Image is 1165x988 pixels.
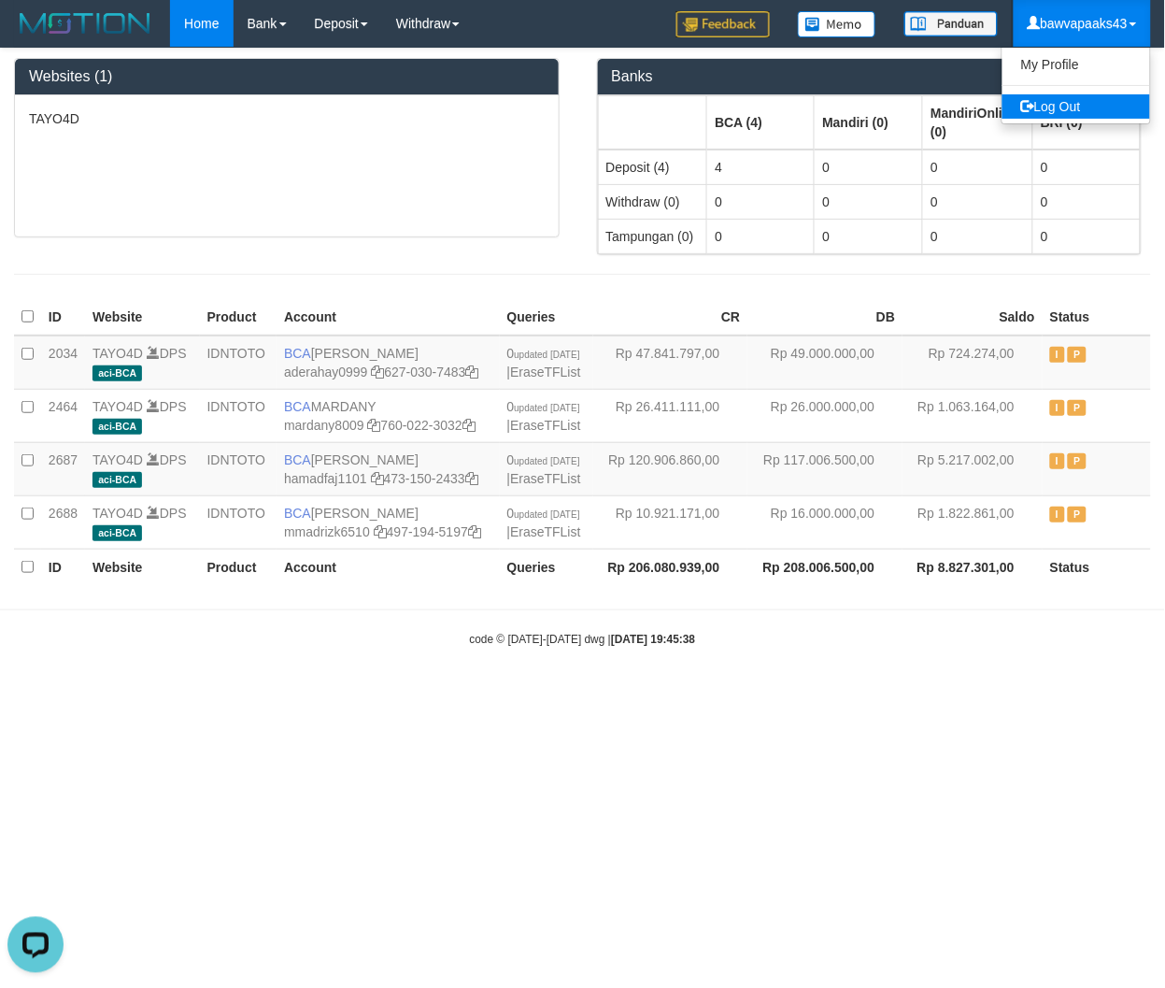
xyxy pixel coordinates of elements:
[923,184,1033,219] td: 0
[507,452,581,486] span: |
[85,495,200,549] td: DPS
[1043,299,1151,336] th: Status
[92,346,143,361] a: TAYO4D
[284,471,367,486] a: hamadfaj1101
[507,506,580,521] span: 0
[284,346,311,361] span: BCA
[507,346,580,361] span: 0
[284,524,370,539] a: mmadrizk6510
[798,11,876,37] img: Button%20Memo.svg
[7,7,64,64] button: Open LiveChat chat widget
[593,495,748,549] td: Rp 10.921.171,00
[200,495,277,549] td: IDNTOTO
[284,418,364,433] a: mardany8009
[507,399,580,414] span: 0
[41,495,85,549] td: 2688
[92,506,143,521] a: TAYO4D
[707,184,815,219] td: 0
[41,442,85,495] td: 2687
[902,442,1043,495] td: Rp 5.217.002,00
[923,95,1033,150] th: Group: activate to sort column ascending
[593,299,748,336] th: CR
[902,389,1043,442] td: Rp 1.063.164,00
[92,419,142,435] span: aci-BCA
[1068,347,1087,363] span: Paused
[200,336,277,390] td: IDNTOTO
[500,549,593,584] th: Queries
[1050,453,1065,469] span: Inactive
[1068,453,1087,469] span: Paused
[1033,184,1141,219] td: 0
[85,389,200,442] td: DPS
[92,472,142,488] span: aci-BCA
[1068,507,1087,523] span: Paused
[611,633,695,646] strong: [DATE] 19:45:38
[593,549,748,584] th: Rp 206.080.939,00
[29,109,545,128] p: TAYO4D
[598,184,707,219] td: Withdraw (0)
[707,95,815,150] th: Group: activate to sort column ascending
[598,95,707,150] th: Group: activate to sort column ascending
[368,418,381,433] a: Copy mardany8009 to clipboard
[500,299,593,336] th: Queries
[707,219,815,253] td: 0
[593,442,748,495] td: Rp 120.906.860,00
[902,549,1043,584] th: Rp 8.827.301,00
[284,506,311,521] span: BCA
[85,549,200,584] th: Website
[815,219,923,253] td: 0
[466,365,479,379] a: Copy 6270307483 to clipboard
[14,9,156,37] img: MOTION_logo.png
[29,68,545,85] h3: Websites (1)
[904,11,998,36] img: panduan.png
[598,150,707,185] td: Deposit (4)
[277,549,499,584] th: Account
[902,336,1043,390] td: Rp 724.274,00
[92,525,142,541] span: aci-BCA
[514,509,579,520] span: updated [DATE]
[277,336,499,390] td: [PERSON_NAME] 627-030-7483
[1002,52,1150,77] a: My Profile
[598,219,707,253] td: Tampungan (0)
[747,495,902,549] td: Rp 16.000.000,00
[815,150,923,185] td: 0
[200,549,277,584] th: Product
[707,150,815,185] td: 4
[1050,507,1065,523] span: Inactive
[85,442,200,495] td: DPS
[92,365,142,381] span: aci-BCA
[747,336,902,390] td: Rp 49.000.000,00
[200,442,277,495] td: IDNTOTO
[468,524,481,539] a: Copy 4971945197 to clipboard
[277,495,499,549] td: [PERSON_NAME] 497-194-5197
[1068,400,1087,416] span: Paused
[510,471,580,486] a: EraseTFList
[92,399,143,414] a: TAYO4D
[277,299,499,336] th: Account
[284,365,368,379] a: aderahay0999
[593,336,748,390] td: Rp 47.841.797,00
[374,524,387,539] a: Copy mmadrizk6510 to clipboard
[815,184,923,219] td: 0
[507,506,581,539] span: |
[510,365,580,379] a: EraseTFList
[1033,219,1141,253] td: 0
[514,350,579,360] span: updated [DATE]
[1043,549,1151,584] th: Status
[514,456,579,466] span: updated [DATE]
[514,403,579,413] span: updated [DATE]
[465,471,478,486] a: Copy 4731502433 to clipboard
[612,68,1128,85] h3: Banks
[676,11,770,37] img: Feedback.jpg
[747,299,902,336] th: DB
[747,442,902,495] td: Rp 117.006.500,00
[507,399,581,433] span: |
[41,299,85,336] th: ID
[284,399,311,414] span: BCA
[507,346,581,379] span: |
[371,471,384,486] a: Copy hamadfaj1101 to clipboard
[507,452,580,467] span: 0
[92,452,143,467] a: TAYO4D
[1033,150,1141,185] td: 0
[902,495,1043,549] td: Rp 1.822.861,00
